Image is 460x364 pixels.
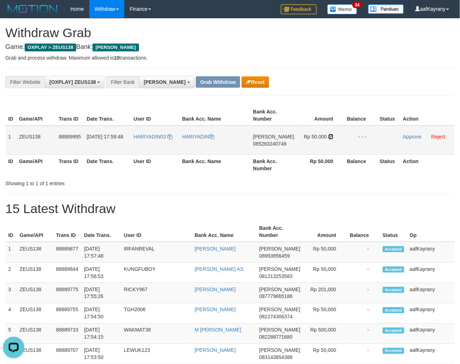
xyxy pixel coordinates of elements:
td: 88889733 [53,324,81,344]
strong: 10 [114,55,119,61]
img: panduan.png [368,4,404,14]
th: Bank Acc. Name [192,222,257,242]
th: Balance [344,155,377,175]
td: aafKayrany [407,303,455,324]
td: 4 [5,303,17,324]
td: ZEUS138 [17,303,53,324]
th: Status [377,105,400,126]
span: [PERSON_NAME] [259,246,301,252]
a: HARIYADIN [182,134,214,140]
th: Action [400,105,455,126]
button: Open LiveChat chat widget [3,3,24,24]
td: RICKY967 [121,283,192,303]
td: ZEUS138 [16,126,56,155]
th: User ID [131,155,179,175]
td: 5 [5,324,17,344]
th: Amount [303,222,347,242]
a: M [PERSON_NAME] [195,327,242,333]
span: 34 [352,2,362,8]
span: Accepted [383,287,404,293]
span: Copy 081213253583 to clipboard [259,273,293,279]
span: Copy 083143854388 to clipboard [259,355,293,360]
td: - [347,263,380,283]
th: Game/API [16,155,56,175]
td: 88889877 [53,242,81,263]
th: Amount [297,105,344,126]
td: Rp 50,000 [303,242,347,263]
td: 88889755 [53,303,81,324]
td: [DATE] 17:56:53 [81,263,121,283]
span: Accepted [383,267,404,273]
th: Trans ID [53,222,81,242]
th: ID [5,222,17,242]
span: HARIYADIN03 [134,134,166,140]
a: [PERSON_NAME] [195,307,236,313]
span: [PERSON_NAME] [259,348,301,353]
td: Rp 50,000 [303,263,347,283]
th: User ID [131,105,179,126]
span: [PERSON_NAME] [259,266,301,272]
span: Accepted [383,328,404,334]
th: Date Trans. [84,155,131,175]
span: Copy 087779665186 to clipboard [259,294,293,299]
th: Balance [344,105,377,126]
img: Button%20Memo.svg [327,4,357,14]
button: [PERSON_NAME] [139,76,194,88]
th: ID [5,105,16,126]
th: Game/API [17,222,53,242]
td: IRFANREVAL [121,242,192,263]
span: Copy 082288771680 to clipboard [259,334,293,340]
th: Bank Acc. Number [257,222,303,242]
button: [OXPLAY] ZEUS138 [45,76,105,88]
th: User ID [121,222,192,242]
span: Rp 50.000 [304,134,327,140]
th: Bank Acc. Name [179,105,250,126]
button: Reset [242,76,269,88]
a: [PERSON_NAME] AS [195,266,244,272]
span: Accepted [383,307,404,313]
td: aafKayrany [407,242,455,263]
span: OXPLAY > ZEUS138 [25,44,76,51]
span: Copy 08993956459 to clipboard [259,253,290,259]
td: Rp 201,000 [303,283,347,303]
div: Showing 1 to 1 of 1 entries [5,177,186,187]
td: [DATE] 17:54:50 [81,303,121,324]
th: Date Trans. [84,105,131,126]
td: [DATE] 17:57:48 [81,242,121,263]
td: WAKMAT38 [121,324,192,344]
h4: Game: Bank: [5,44,455,51]
th: Date Trans. [81,222,121,242]
th: Trans ID [56,105,84,126]
td: [DATE] 17:55:26 [81,283,121,303]
th: ID [5,155,16,175]
td: Rp 500,000 [303,324,347,344]
span: Accepted [383,246,404,252]
span: Copy 085283240749 to clipboard [253,141,286,147]
a: [PERSON_NAME] [195,348,236,353]
a: HARIYADIN03 [134,134,173,140]
td: - [347,324,380,344]
button: Grab Withdraw [196,76,240,88]
td: - - - [344,126,377,155]
td: ZEUS138 [17,283,53,303]
th: Trans ID [56,155,84,175]
a: [PERSON_NAME] [195,246,236,252]
span: Accepted [383,348,404,354]
td: 1 [5,126,16,155]
span: [PERSON_NAME] [144,79,186,85]
a: [PERSON_NAME] [195,287,236,292]
th: Bank Acc. Name [179,155,250,175]
th: Status [380,222,407,242]
span: [PERSON_NAME] [259,287,301,292]
th: Bank Acc. Number [250,105,297,126]
td: TGH2006 [121,303,192,324]
h1: Withdraw Grab [5,26,455,40]
span: [DATE] 17:59:48 [87,134,123,140]
span: 88889995 [59,134,81,140]
td: ZEUS138 [17,242,53,263]
span: Copy 082274306374 to clipboard [259,314,293,320]
th: Status [377,155,400,175]
img: Feedback.jpg [281,4,317,14]
a: Reject [431,134,446,140]
td: 2 [5,263,17,283]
